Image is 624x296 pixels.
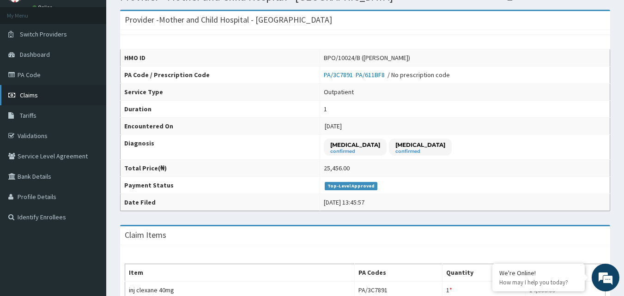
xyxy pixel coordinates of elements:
span: [DATE] [325,122,342,130]
th: HMO ID [121,49,320,66]
th: Item [125,264,355,282]
span: Dashboard [20,50,50,59]
div: 25,456.00 [324,163,350,173]
th: Payment Status [121,177,320,194]
p: How may I help you today? [499,278,578,286]
th: Duration [121,101,320,118]
a: PA/3C7891 [324,71,356,79]
th: PA Code / Prescription Code [121,66,320,84]
small: confirmed [330,149,380,154]
h3: Provider - Mother and Child Hospital - [GEOGRAPHIC_DATA] [125,16,332,24]
div: / No prescription code [324,70,450,79]
th: Encountered On [121,118,320,135]
span: Tariffs [20,111,36,120]
div: We're Online! [499,269,578,277]
th: Total Price(₦) [121,160,320,177]
th: Service Type [121,84,320,101]
small: confirmed [395,149,445,154]
th: Quantity [442,264,526,282]
div: Chat with us now [48,52,155,64]
p: [MEDICAL_DATA] [330,141,380,149]
a: PA/611BF8 [356,71,388,79]
div: [DATE] 13:45:57 [324,198,364,207]
span: Switch Providers [20,30,67,38]
div: Minimize live chat window [151,5,174,27]
span: We're online! [54,89,127,182]
span: Top-Level Approved [325,182,378,190]
div: 1 [324,104,327,114]
span: Claims [20,91,38,99]
a: Online [32,4,55,11]
textarea: Type your message and hit 'Enter' [5,198,176,230]
img: d_794563401_company_1708531726252_794563401 [17,46,37,69]
h3: Claim Items [125,231,166,239]
th: Date Filed [121,194,320,211]
div: BPO/10024/B ([PERSON_NAME]) [324,53,410,62]
th: Diagnosis [121,135,320,160]
p: [MEDICAL_DATA] [395,141,445,149]
th: PA Codes [355,264,442,282]
div: Outpatient [324,87,354,97]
